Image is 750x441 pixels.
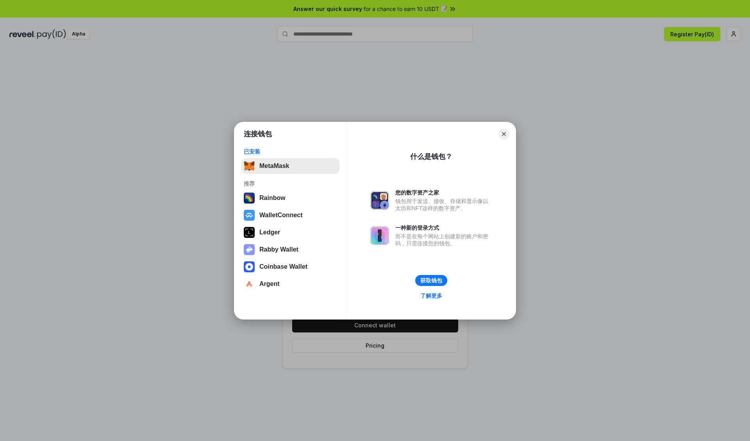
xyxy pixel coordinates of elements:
[259,212,303,219] div: WalletConnect
[244,227,255,238] img: svg+xml,%3Csvg%20xmlns%3D%22http%3A%2F%2Fwww.w3.org%2F2000%2Fsvg%22%20width%3D%2228%22%20height%3...
[241,158,339,174] button: MetaMask
[259,246,298,253] div: Rabby Wallet
[241,242,339,257] button: Rabby Wallet
[241,190,339,206] button: Rainbow
[498,129,509,139] button: Close
[395,233,492,247] div: 而不是在每个网站上创建新的账户和密码，只需连接您的钱包。
[370,226,389,245] img: svg+xml,%3Csvg%20xmlns%3D%22http%3A%2F%2Fwww.w3.org%2F2000%2Fsvg%22%20fill%3D%22none%22%20viewBox...
[420,277,442,284] div: 获取钱包
[420,292,442,299] div: 了解更多
[395,198,492,212] div: 钱包用于发送、接收、存储和显示像以太坊和NFT这样的数字资产。
[244,148,337,155] div: 已安装
[244,129,272,139] h1: 连接钱包
[259,280,280,287] div: Argent
[259,195,286,202] div: Rainbow
[415,275,447,286] button: 获取钱包
[244,244,255,255] img: svg+xml,%3Csvg%20xmlns%3D%22http%3A%2F%2Fwww.w3.org%2F2000%2Fsvg%22%20fill%3D%22none%22%20viewBox...
[244,193,255,204] img: svg+xml,%3Csvg%20width%3D%22120%22%20height%3D%22120%22%20viewBox%3D%220%200%20120%20120%22%20fil...
[241,207,339,223] button: WalletConnect
[410,152,452,161] div: 什么是钱包？
[370,191,389,210] img: svg+xml,%3Csvg%20xmlns%3D%22http%3A%2F%2Fwww.w3.org%2F2000%2Fsvg%22%20fill%3D%22none%22%20viewBox...
[259,162,289,170] div: MetaMask
[395,189,492,196] div: 您的数字资产之家
[395,224,492,231] div: 一种新的登录方式
[241,225,339,240] button: Ledger
[244,261,255,272] img: svg+xml,%3Csvg%20width%3D%2228%22%20height%3D%2228%22%20viewBox%3D%220%200%2028%2028%22%20fill%3D...
[259,263,307,270] div: Coinbase Wallet
[241,276,339,292] button: Argent
[244,279,255,289] img: svg+xml,%3Csvg%20width%3D%2228%22%20height%3D%2228%22%20viewBox%3D%220%200%2028%2028%22%20fill%3D...
[416,291,447,301] a: 了解更多
[244,161,255,171] img: svg+xml,%3Csvg%20fill%3D%22none%22%20height%3D%2233%22%20viewBox%3D%220%200%2035%2033%22%20width%...
[244,210,255,221] img: svg+xml,%3Csvg%20width%3D%2228%22%20height%3D%2228%22%20viewBox%3D%220%200%2028%2028%22%20fill%3D...
[241,259,339,275] button: Coinbase Wallet
[259,229,280,236] div: Ledger
[244,180,337,187] div: 推荐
